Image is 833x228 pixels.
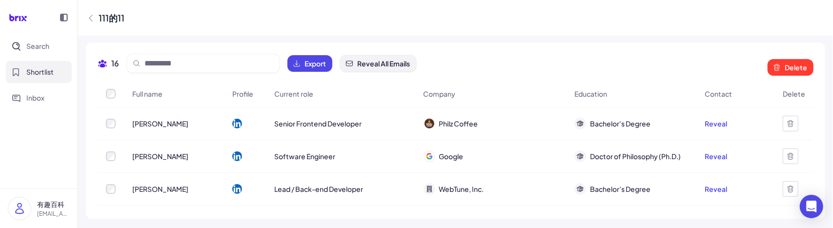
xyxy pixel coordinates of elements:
span: WebTune, Inc. [439,184,484,194]
div: 111的11 [99,11,124,24]
img: 公司logo [425,151,434,161]
span: Delete [783,89,805,99]
span: Inbox [26,93,44,103]
span: Export [305,59,326,68]
button: Inbox [6,87,72,109]
button: Reveal [705,119,727,128]
span: Delete [785,62,807,72]
span: Doctor of Philosophy (Ph.D.) [590,151,681,161]
span: Google [439,151,464,161]
img: 公司logo [425,119,434,128]
button: Shortlist [6,61,72,83]
button: Search [6,35,72,57]
span: Company [424,89,456,99]
span: [PERSON_NAME] [132,151,188,161]
span: Contact [705,89,732,99]
span: [PERSON_NAME] [132,184,188,194]
span: Current role [274,89,313,99]
span: Senior Frontend Developer [274,119,362,128]
button: Export [287,55,332,72]
div: Open Intercom Messenger [800,195,823,218]
span: Software Engineer [274,151,335,161]
span: Reveal All Emails [357,59,410,68]
button: Delete [768,59,813,76]
span: Bachelor's Degree [590,119,650,128]
p: 有趣百科 [37,199,70,209]
span: Lead / Back-end Developer [274,184,363,194]
span: Shortlist [26,67,54,77]
button: Reveal [705,184,727,194]
span: Philz Coffee [439,119,478,128]
span: 16 [111,58,119,69]
p: [EMAIL_ADDRESS][DOMAIN_NAME] [37,209,70,218]
span: Full name [132,89,163,99]
span: Bachelor’s Degree [590,184,650,194]
span: Search [26,41,49,51]
span: [PERSON_NAME] [132,119,188,128]
button: Reveal [705,151,727,161]
span: Education [574,89,607,99]
img: user_logo.png [8,197,31,220]
span: Profile [232,89,253,99]
button: Reveal All Emails [340,55,416,72]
